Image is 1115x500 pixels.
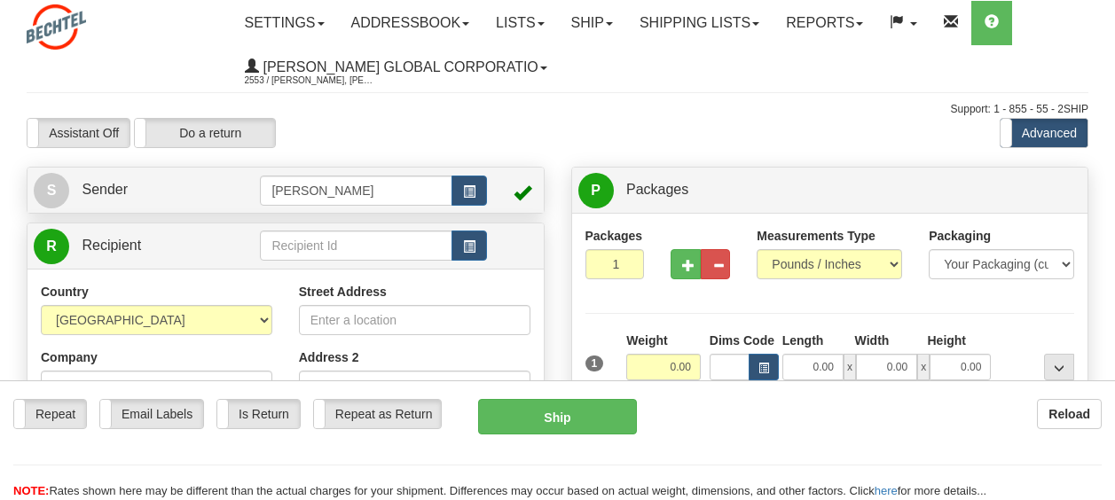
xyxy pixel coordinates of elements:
[558,1,626,45] a: Ship
[299,305,530,335] input: Enter a location
[855,332,890,349] label: Width
[82,182,128,197] span: Sender
[82,238,141,253] span: Recipient
[478,399,638,434] button: Ship
[578,172,1082,208] a: P Packages
[232,1,338,45] a: Settings
[260,176,451,206] input: Sender Id
[1001,119,1088,147] label: Advanced
[14,400,86,428] label: Repeat
[232,45,561,90] a: [PERSON_NAME] Global Corporatio 2553 / [PERSON_NAME], [PERSON_NAME]
[34,173,69,208] span: S
[578,173,614,208] span: P
[314,400,441,428] label: Repeat as Return
[875,484,898,497] a: here
[27,4,86,50] img: logo2553.jpg
[773,1,876,45] a: Reports
[782,332,824,349] label: Length
[34,229,69,264] span: R
[585,355,604,371] span: 1
[299,283,387,301] label: Street Address
[260,230,451,261] input: Recipient Id
[27,119,130,147] label: Assistant Off
[626,182,688,197] span: Packages
[259,59,538,74] span: [PERSON_NAME] Global Corporatio
[338,1,483,45] a: Addressbook
[245,72,378,90] span: 2553 / [PERSON_NAME], [PERSON_NAME]
[1048,407,1090,421] b: Reload
[1074,160,1113,340] iframe: chat widget
[27,102,1088,117] div: Support: 1 - 855 - 55 - 2SHIP
[929,227,991,245] label: Packaging
[483,1,557,45] a: Lists
[41,348,98,366] label: Company
[135,119,275,147] label: Do a return
[299,348,359,366] label: Address 2
[927,332,966,349] label: Height
[917,354,930,380] span: x
[757,227,876,245] label: Measurements Type
[710,332,773,349] label: Dims Code
[1037,399,1102,429] button: Reload
[585,227,643,245] label: Packages
[100,400,203,428] label: Email Labels
[34,172,260,208] a: S Sender
[844,354,856,380] span: x
[34,228,235,264] a: R Recipient
[13,484,49,497] span: NOTE:
[626,1,773,45] a: Shipping lists
[217,400,300,428] label: Is Return
[1044,354,1074,380] div: ...
[41,283,89,301] label: Country
[626,332,667,349] label: Weight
